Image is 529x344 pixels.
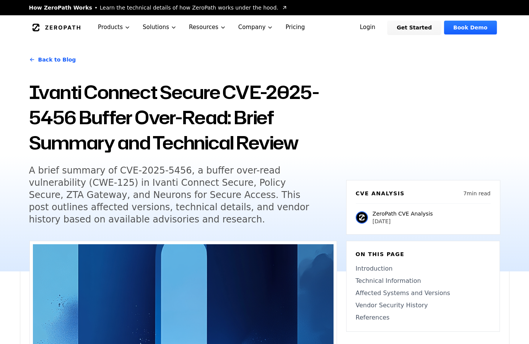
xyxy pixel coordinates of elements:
[20,15,509,39] nav: Global
[356,289,490,298] a: Affected Systems and Versions
[373,210,433,217] p: ZeroPath CVE Analysis
[373,217,433,225] p: [DATE]
[356,190,405,197] h6: CVE Analysis
[463,190,490,197] p: 7 min read
[387,21,441,34] a: Get Started
[351,21,385,34] a: Login
[356,276,490,286] a: Technical Information
[232,15,280,39] button: Company
[29,4,288,11] a: How ZeroPath WorksLearn the technical details of how ZeroPath works under the hood.
[356,250,490,258] h6: On this page
[137,15,183,39] button: Solutions
[356,264,490,273] a: Introduction
[356,211,368,224] img: ZeroPath CVE Analysis
[183,15,232,39] button: Resources
[444,21,496,34] a: Book Demo
[29,80,337,155] h1: Ivanti Connect Secure CVE-2025-5456 Buffer Over-Read: Brief Summary and Technical Review
[29,164,323,226] h5: A brief summary of CVE-2025-5456, a buffer over-read vulnerability (CWE-125) in Ivanti Connect Se...
[100,4,278,11] span: Learn the technical details of how ZeroPath works under the hood.
[279,15,311,39] a: Pricing
[356,301,490,310] a: Vendor Security History
[29,4,92,11] span: How ZeroPath Works
[29,49,76,70] a: Back to Blog
[356,313,490,322] a: References
[92,15,137,39] button: Products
